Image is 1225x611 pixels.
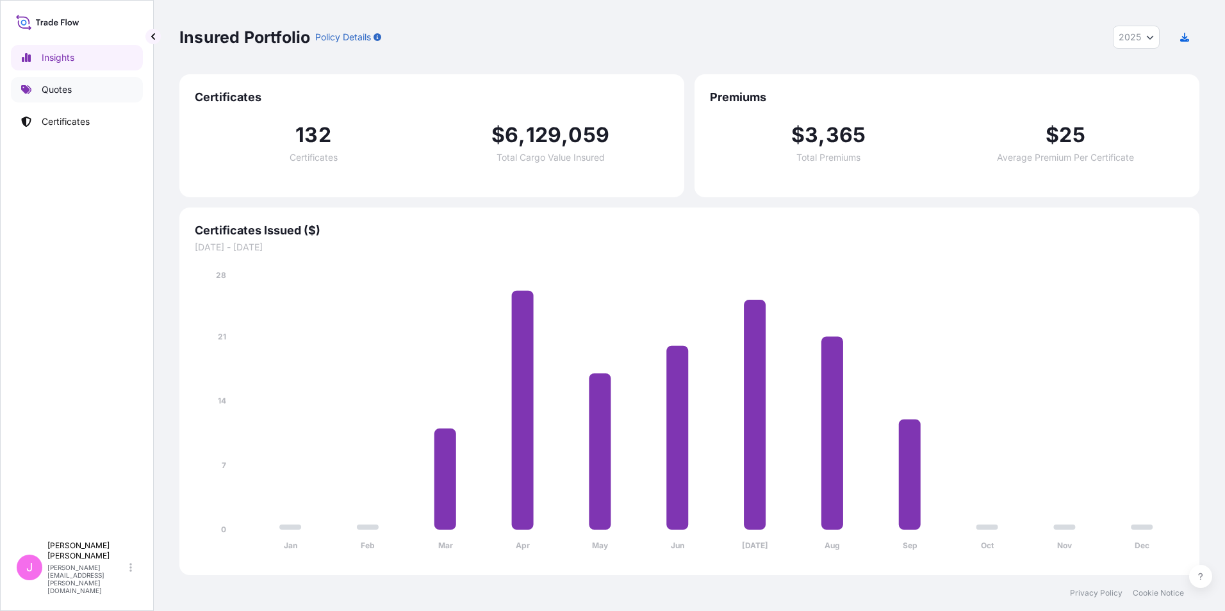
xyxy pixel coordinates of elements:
[438,541,453,550] tspan: Mar
[671,541,684,550] tspan: Jun
[11,109,143,134] a: Certificates
[981,541,994,550] tspan: Oct
[826,125,866,145] span: 365
[315,31,371,44] p: Policy Details
[825,541,840,550] tspan: Aug
[742,541,768,550] tspan: [DATE]
[42,115,90,128] p: Certificates
[1113,26,1160,49] button: Year Selector
[497,153,605,162] span: Total Cargo Value Insured
[361,541,375,550] tspan: Feb
[818,125,825,145] span: ,
[195,223,1184,238] span: Certificates Issued ($)
[1059,125,1085,145] span: 25
[903,541,917,550] tspan: Sep
[47,541,127,561] p: [PERSON_NAME] [PERSON_NAME]
[1046,125,1059,145] span: $
[796,153,860,162] span: Total Premiums
[568,125,609,145] span: 059
[491,125,505,145] span: $
[516,541,530,550] tspan: Apr
[195,241,1184,254] span: [DATE] - [DATE]
[179,27,310,47] p: Insured Portfolio
[710,90,1184,105] span: Premiums
[284,541,297,550] tspan: Jan
[505,125,518,145] span: 6
[42,51,74,64] p: Insights
[1135,541,1149,550] tspan: Dec
[997,153,1134,162] span: Average Premium Per Certificate
[26,561,33,574] span: J
[290,153,338,162] span: Certificates
[518,125,525,145] span: ,
[42,83,72,96] p: Quotes
[295,125,331,145] span: 132
[791,125,805,145] span: $
[526,125,562,145] span: 129
[218,396,226,405] tspan: 14
[218,332,226,341] tspan: 21
[1057,541,1073,550] tspan: Nov
[195,90,669,105] span: Certificates
[592,541,609,550] tspan: May
[805,125,818,145] span: 3
[1070,588,1122,598] a: Privacy Policy
[221,525,226,534] tspan: 0
[216,270,226,280] tspan: 28
[11,77,143,102] a: Quotes
[561,125,568,145] span: ,
[222,460,226,470] tspan: 7
[11,45,143,70] a: Insights
[47,564,127,594] p: [PERSON_NAME][EMAIL_ADDRESS][PERSON_NAME][DOMAIN_NAME]
[1119,31,1141,44] span: 2025
[1133,588,1184,598] a: Cookie Notice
